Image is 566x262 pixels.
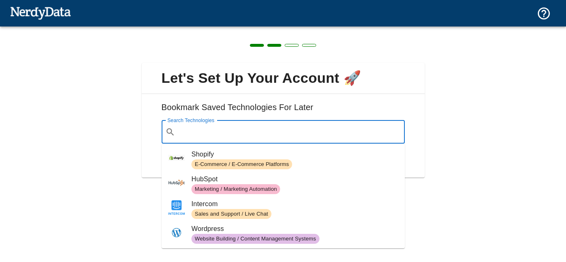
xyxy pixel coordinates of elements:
[148,101,418,120] h6: Bookmark Saved Technologies For Later
[10,5,71,21] img: NerdyData.com
[191,149,398,159] span: Shopify
[148,70,418,87] span: Let's Set Up Your Account 🚀
[191,224,398,234] span: Wordpress
[525,203,556,235] iframe: Drift Widget Chat Controller
[191,235,319,243] span: Website Building / Content Management Systems
[167,117,214,124] label: Search Technologies
[191,210,271,218] span: Sales and Support / Live Chat
[532,1,556,26] button: Support and Documentation
[191,174,398,184] span: HubSpot
[191,185,280,193] span: Marketing / Marketing Automation
[191,199,398,209] span: Intercom
[191,161,292,168] span: E-Commerce / E-Commerce Platforms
